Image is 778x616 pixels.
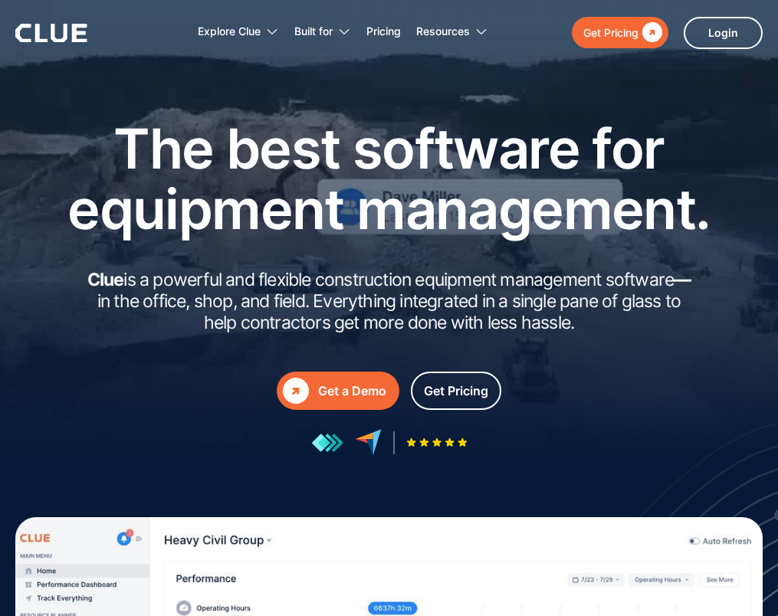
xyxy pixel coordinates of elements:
[87,269,124,290] strong: Clue
[366,8,401,56] a: Pricing
[294,8,351,56] div: Built for
[83,270,696,333] h2: is a powerful and flexible construction equipment management software in the office, shop, and fi...
[411,372,501,410] a: Get Pricing
[198,8,279,56] div: Explore Clue
[198,8,261,56] div: Explore Clue
[318,382,386,401] div: Get a Demo
[638,23,662,42] div: 
[355,429,382,456] img: reviews at capterra
[283,378,309,404] div: 
[583,23,638,42] div: Get Pricing
[416,8,470,56] div: Resources
[674,269,691,290] strong: —
[572,17,668,48] a: Get Pricing
[44,118,734,239] h1: The best software for equipment management.
[406,437,468,447] img: Five-star rating icon
[424,382,488,401] div: Get Pricing
[277,372,399,410] a: Get a Demo
[294,8,333,56] div: Built for
[311,433,343,453] img: reviews at getapp
[684,17,763,49] a: Login
[416,8,488,56] div: Resources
